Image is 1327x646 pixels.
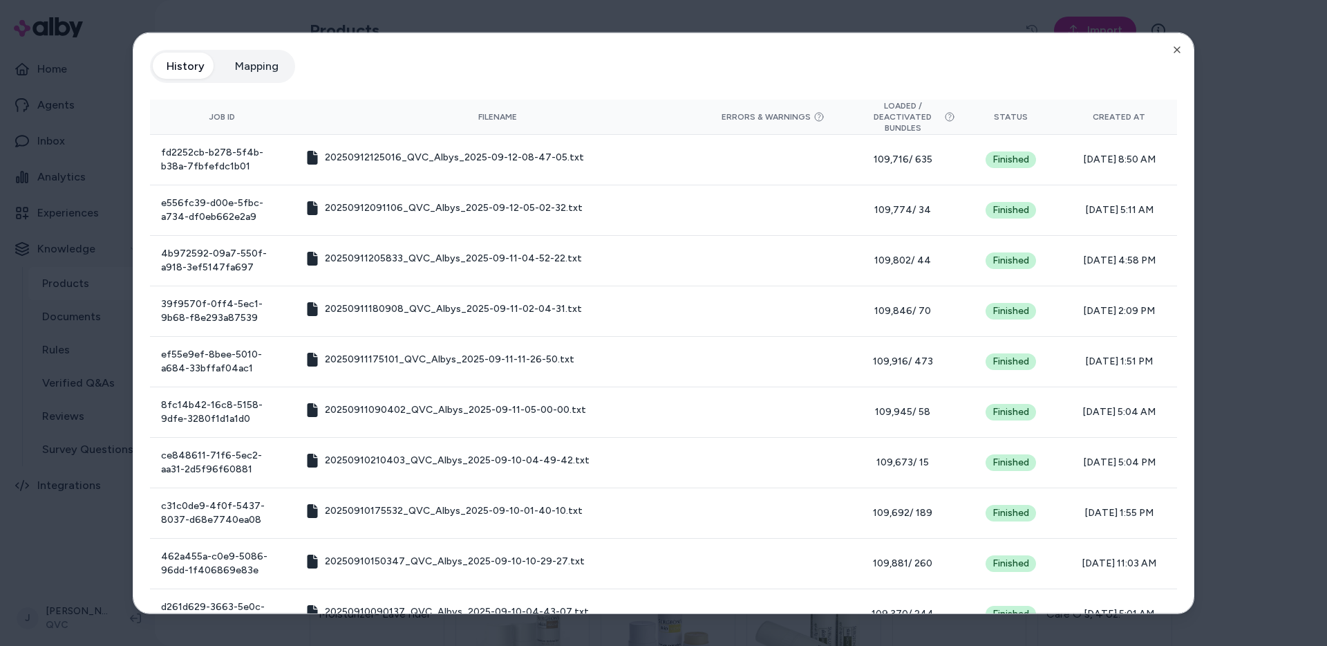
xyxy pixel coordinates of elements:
[325,151,584,165] span: 20250912125016_QVC_Albys_2025-09-12-08-47-05.txt
[325,201,583,215] span: 20250912091106_QVC_Albys_2025-09-12-05-02-32.txt
[325,605,589,619] span: 20250910090137_QVC_Albys_2025-09-10-04-43-07.txt
[305,151,584,165] button: 20250912125016_QVC_Albys_2025-09-12-08-47-05.txt
[305,605,589,619] button: 20250910090137_QVC_Albys_2025-09-10-04-43-07.txt
[856,506,949,520] span: 109,692 / 189
[150,286,294,336] td: 39f9570f-0ff4-5ec1-9b68-f8e293a87539
[986,454,1036,471] div: Finished
[986,353,1036,370] div: Finished
[150,488,294,538] td: c31c0de9-4f0f-5437-8037-d68e7740ea08
[150,185,294,235] td: e556fc39-d00e-5fbc-a734-df0eb662e2a9
[150,437,294,488] td: ce848611-71f6-5ec2-aa31-2d5f96f60881
[986,404,1036,421] div: Finished
[305,504,583,518] button: 20250910175532_QVC_Albys_2025-09-10-01-40-10.txt
[325,252,582,266] span: 20250911205833_QVC_Albys_2025-09-11-04-52-22.txt
[150,589,294,639] td: d261d629-3663-5e0c-90e3-875d2cdcd8e9
[150,235,294,286] td: 4b972592-09a7-550f-a918-3ef5147fa697
[986,555,1036,572] div: Finished
[986,606,1036,622] div: Finished
[153,53,218,80] button: History
[325,454,590,468] span: 20250910210403_QVC_Albys_2025-09-10-04-49-42.txt
[722,111,825,122] button: Errors & Warnings
[305,555,585,569] button: 20250910150347_QVC_Albys_2025-09-10-10-29-27.txt
[1073,607,1166,621] span: [DATE] 5:01 AM
[221,53,292,80] button: Mapping
[856,254,949,268] span: 109,802 / 44
[305,252,582,266] button: 20250911205833_QVC_Albys_2025-09-11-04-52-22.txt
[1073,355,1166,369] span: [DATE] 1:51 PM
[856,100,949,133] button: Loaded / Deactivated Bundles
[150,336,294,387] td: ef55e9ef-8bee-5010-a684-33bffaf04ac1
[856,405,949,419] span: 109,945 / 58
[856,203,949,217] span: 109,774 / 34
[325,403,586,417] span: 20250911090402_QVC_Albys_2025-09-11-05-00-00.txt
[972,111,1051,122] div: Status
[305,302,582,316] button: 20250911180908_QVC_Albys_2025-09-11-02-04-31.txt
[856,456,949,470] span: 109,673 / 15
[325,353,574,367] span: 20250911175101_QVC_Albys_2025-09-11-11-26-50.txt
[305,111,690,122] div: Filename
[1073,456,1166,470] span: [DATE] 5:04 PM
[1073,153,1166,167] span: [DATE] 8:50 AM
[325,555,585,569] span: 20250910150347_QVC_Albys_2025-09-10-10-29-27.txt
[305,454,590,468] button: 20250910210403_QVC_Albys_2025-09-10-04-49-42.txt
[305,201,583,215] button: 20250912091106_QVC_Albys_2025-09-12-05-02-32.txt
[1073,304,1166,318] span: [DATE] 2:09 PM
[1073,557,1166,571] span: [DATE] 11:03 AM
[986,505,1036,522] div: Finished
[150,134,294,185] td: fd2252cb-b278-5f4b-b38a-7fbfefdc1b01
[986,303,1036,320] div: Finished
[856,355,949,369] span: 109,916 / 473
[856,557,949,571] span: 109,881 / 260
[986,151,1036,168] div: Finished
[1073,111,1166,122] div: Created At
[305,403,586,417] button: 20250911090402_QVC_Albys_2025-09-11-05-00-00.txt
[325,302,582,316] span: 20250911180908_QVC_Albys_2025-09-11-02-04-31.txt
[150,387,294,437] td: 8fc14b42-16c8-5158-9dfe-3280f1d1a1d0
[986,252,1036,269] div: Finished
[986,202,1036,219] div: Finished
[856,153,949,167] span: 109,716 / 635
[305,353,574,367] button: 20250911175101_QVC_Albys_2025-09-11-11-26-50.txt
[1073,405,1166,419] span: [DATE] 5:04 AM
[1073,254,1166,268] span: [DATE] 4:58 PM
[161,111,283,122] div: Job ID
[1073,203,1166,217] span: [DATE] 5:11 AM
[150,538,294,589] td: 462a455a-c0e9-5086-96dd-1f406869e83e
[325,504,583,518] span: 20250910175532_QVC_Albys_2025-09-10-01-40-10.txt
[856,607,949,621] span: 109,370 / 244
[1073,506,1166,520] span: [DATE] 1:55 PM
[856,304,949,318] span: 109,846 / 70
